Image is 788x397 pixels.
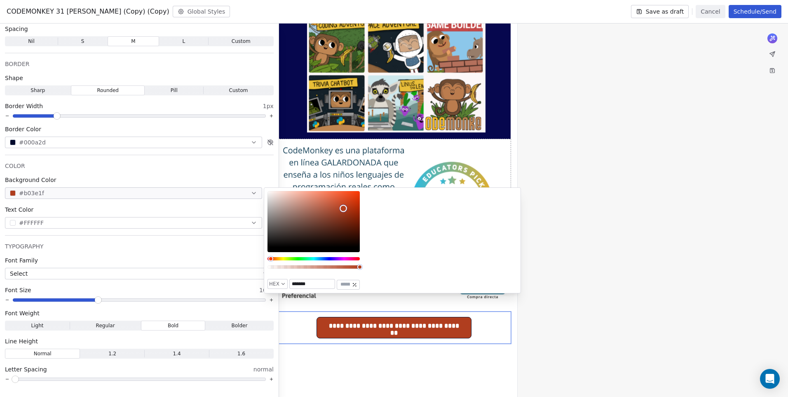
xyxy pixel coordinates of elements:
[5,176,56,184] span: Background Color
[173,350,181,357] span: 1.4
[5,286,31,294] span: Font Size
[5,242,274,250] div: TYPOGRAPHY
[81,38,84,45] span: S
[182,38,185,45] span: L
[253,365,274,373] span: normal
[729,5,781,18] button: Schedule/Send
[7,7,169,17] span: CODEMONKEY 31 [PERSON_NAME] (Copy) (Copy)
[96,322,115,329] span: Regular
[232,38,251,45] span: Custom
[5,74,23,82] span: Shape
[263,102,274,110] span: 1px
[237,350,245,357] span: 1.6
[631,5,689,18] button: Save as draft
[5,256,38,265] span: Font Family
[5,137,262,148] button: #000a2d
[108,350,116,357] span: 1.2
[5,162,274,170] div: COLOR
[5,125,41,133] span: Border Color
[5,187,262,199] button: #b03e1f
[10,269,28,278] span: Select
[5,102,43,110] span: Border Width
[28,38,35,45] span: Nil
[5,206,33,214] span: Text Color
[30,87,45,94] span: Sharp
[171,87,178,94] span: Pill
[760,369,780,389] div: Open Intercom Messenger
[5,60,274,68] div: BORDER
[267,265,360,269] div: Alpha
[173,6,230,17] button: Global Styles
[19,219,44,227] span: #FFFFFF
[19,138,46,147] span: #000a2d
[267,279,288,289] button: HEX
[5,337,38,345] span: Line Height
[5,309,40,317] span: Font Weight
[5,217,262,229] button: #FFFFFF
[232,322,248,329] span: Bolder
[267,257,360,260] div: Hue
[31,322,44,329] span: Light
[229,87,248,94] span: Custom
[5,365,47,373] span: Letter Spacing
[696,5,725,18] button: Cancel
[267,191,360,247] div: Color
[5,25,28,33] span: Spacing
[259,286,274,294] span: 16px
[19,189,44,198] span: #b03e1f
